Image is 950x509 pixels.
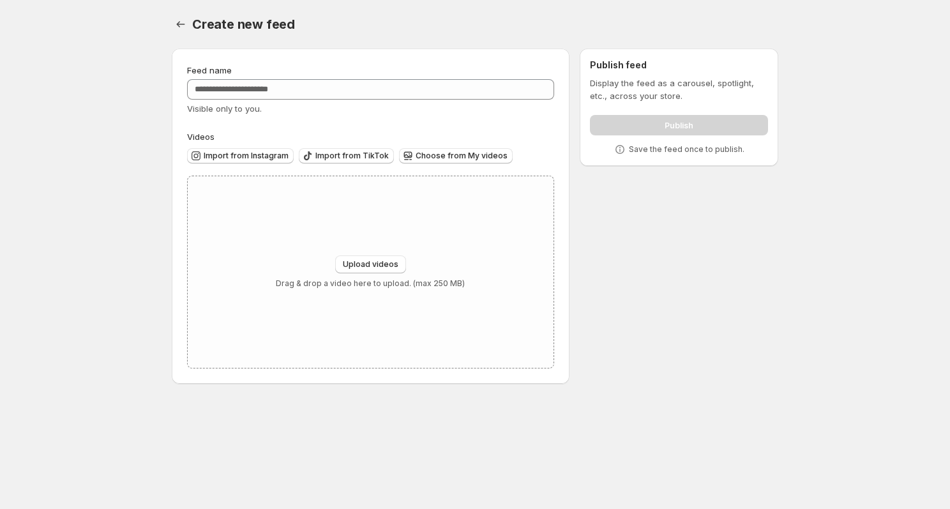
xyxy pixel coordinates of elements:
span: Upload videos [343,259,398,270]
span: Import from TikTok [315,151,389,161]
span: Import from Instagram [204,151,289,161]
button: Import from TikTok [299,148,394,163]
button: Choose from My videos [399,148,513,163]
span: Create new feed [192,17,295,32]
h2: Publish feed [590,59,768,72]
button: Settings [172,15,190,33]
span: Visible only to you. [187,103,262,114]
span: Feed name [187,65,232,75]
p: Drag & drop a video here to upload. (max 250 MB) [276,278,465,289]
p: Display the feed as a carousel, spotlight, etc., across your store. [590,77,768,102]
p: Save the feed once to publish. [629,144,744,155]
span: Choose from My videos [416,151,508,161]
button: Import from Instagram [187,148,294,163]
span: Videos [187,132,215,142]
button: Upload videos [335,255,406,273]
